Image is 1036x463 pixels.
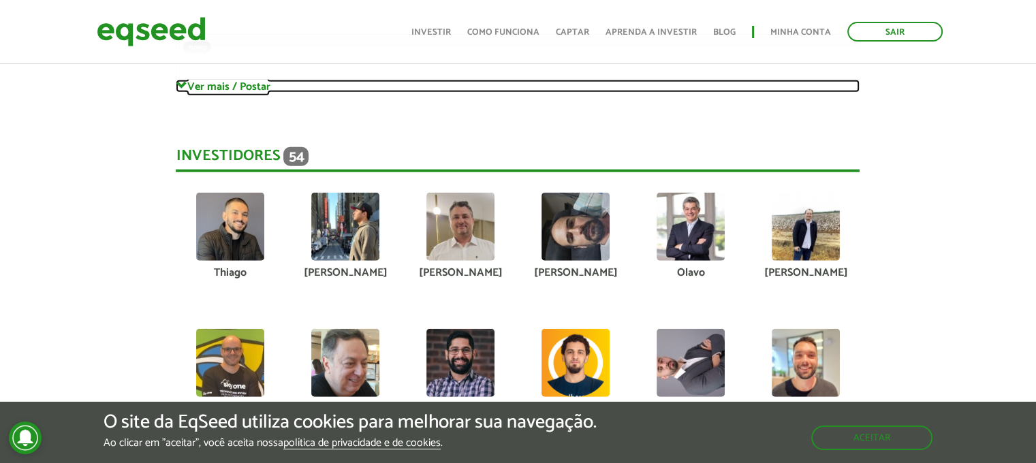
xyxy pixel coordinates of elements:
div: [PERSON_NAME] [758,268,853,278]
p: Ao clicar em "aceitar", você aceita nossa . [104,436,597,449]
div: [PERSON_NAME] [413,268,507,278]
img: picture-72979-1756068561.jpg [196,193,264,261]
button: Aceitar [811,426,932,450]
a: Aprenda a investir [606,28,697,37]
img: picture-126834-1752512559.jpg [426,193,495,261]
a: Ver mais / Postar [176,80,860,93]
div: Thiago [183,268,277,278]
img: picture-119094-1756486266.jpg [657,329,725,397]
a: Minha conta [770,28,831,37]
img: picture-121595-1719786865.jpg [541,193,610,261]
img: picture-45893-1685299866.jpg [196,329,264,397]
a: Investir [411,28,451,37]
a: Captar [556,28,589,37]
img: picture-130573-1753468561.jpg [772,329,840,397]
span: 54 [283,147,309,166]
a: política de privacidade e de cookies [283,438,441,449]
a: Sair [847,22,943,42]
h5: O site da EqSeed utiliza cookies para melhorar sua navegação. [104,412,597,433]
img: picture-113391-1693569165.jpg [657,193,725,261]
img: picture-112624-1716663541.png [311,329,379,397]
a: Como funciona [467,28,539,37]
div: [PERSON_NAME] [528,268,623,278]
img: picture-84522-1651756040.jpg [426,329,495,397]
div: Olavo [643,268,738,278]
img: picture-61293-1560094735.jpg [772,193,840,261]
img: picture-112095-1687613792.jpg [311,193,379,261]
a: Blog [713,28,736,37]
img: EqSeed [97,14,206,50]
img: picture-84589-1680648988.png [541,329,610,397]
div: [PERSON_NAME] [298,268,392,278]
div: Investidores [176,147,860,172]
